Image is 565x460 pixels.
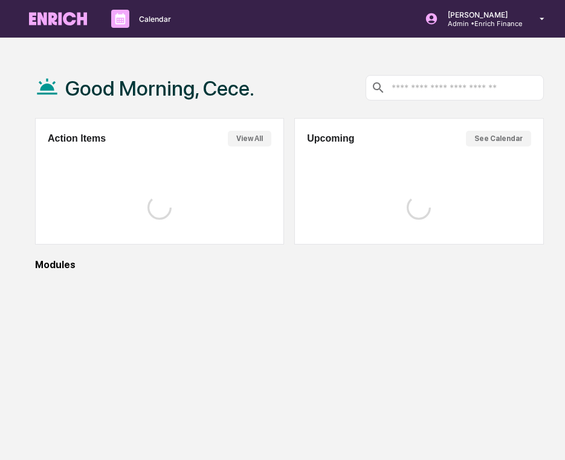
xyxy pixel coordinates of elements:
[438,19,522,28] p: Admin • Enrich Finance
[228,131,271,146] button: View All
[438,10,522,19] p: [PERSON_NAME]
[35,259,544,271] div: Modules
[48,133,106,144] h2: Action Items
[466,131,531,146] button: See Calendar
[129,15,177,24] p: Calendar
[65,76,254,100] h1: Good Morning, Cece.
[307,133,354,144] h2: Upcoming
[29,12,87,25] img: logo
